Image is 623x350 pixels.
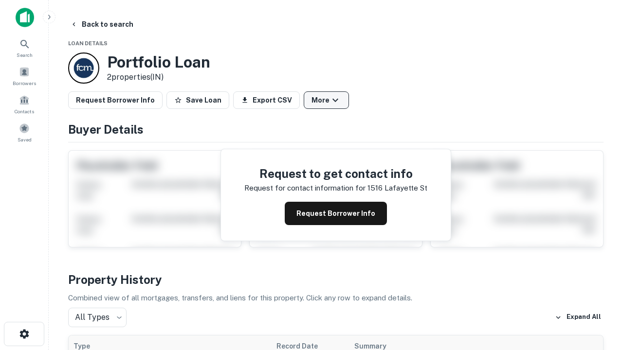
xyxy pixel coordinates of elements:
div: All Types [68,308,127,327]
h3: Portfolio Loan [107,53,210,71]
a: Contacts [3,91,46,117]
a: Saved [3,119,46,145]
h4: Buyer Details [68,121,604,138]
span: Saved [18,136,32,143]
p: 1516 lafayette st [367,182,427,194]
button: Request Borrower Info [68,91,163,109]
button: Save Loan [166,91,229,109]
button: Export CSV [233,91,300,109]
button: Back to search [66,16,137,33]
h4: Request to get contact info [244,165,427,182]
img: capitalize-icon.png [16,8,34,27]
p: 2 properties (IN) [107,71,210,83]
p: Request for contact information for [244,182,366,194]
h4: Property History [68,271,604,288]
button: More [304,91,349,109]
a: Search [3,35,46,61]
span: Search [17,51,33,59]
button: Request Borrower Info [285,202,387,225]
iframe: Chat Widget [574,241,623,288]
span: Loan Details [68,40,108,46]
a: Borrowers [3,63,46,89]
span: Contacts [15,107,34,115]
p: Combined view of all mortgages, transfers, and liens for this property. Click any row to expand d... [68,292,604,304]
span: Borrowers [13,79,36,87]
button: Expand All [552,310,604,325]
